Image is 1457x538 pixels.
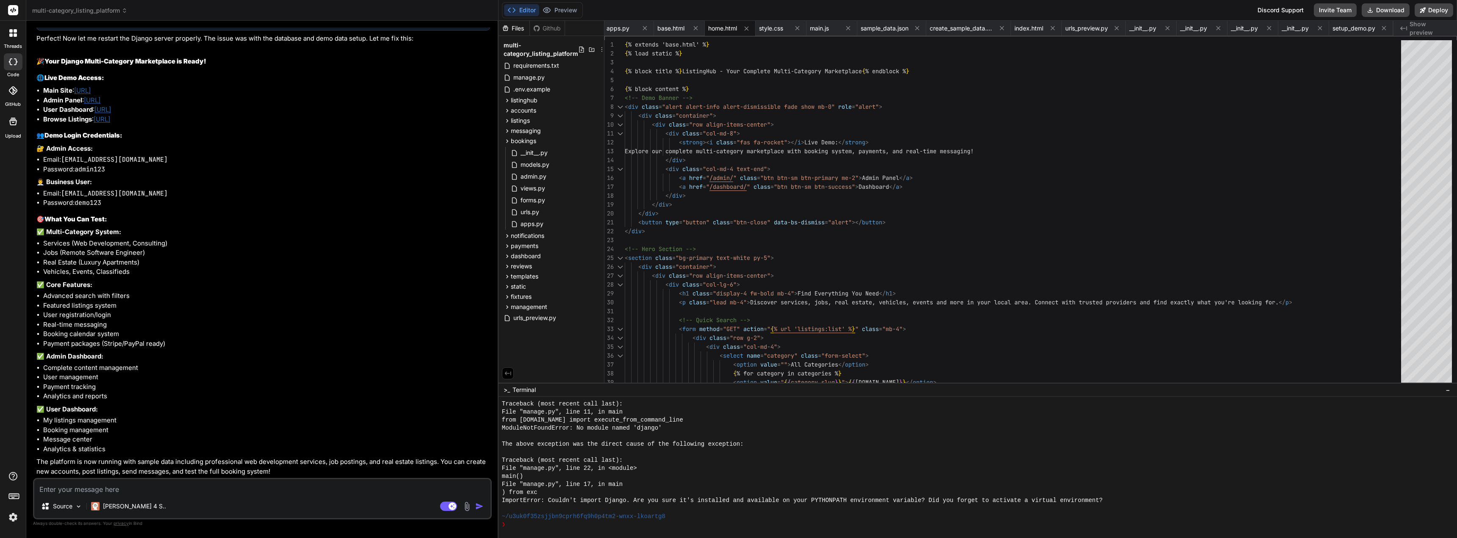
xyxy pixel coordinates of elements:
[709,290,713,297] span: =
[709,138,713,146] span: i
[604,67,614,76] div: 4
[44,57,206,65] strong: Your Django Multi-Category Marketplace is Ready!
[615,102,626,111] div: Click to collapse the range.
[906,67,909,75] span: }
[75,503,82,510] img: Pick Models
[682,130,699,137] span: class
[679,183,682,190] span: <
[686,85,689,93] span: }
[604,271,614,280] div: 27
[43,267,490,277] li: Vehicles, Events, Classifieds
[604,236,614,245] div: 23
[676,112,713,119] span: "container"
[638,210,645,217] span: </
[43,96,82,104] strong: Admin Panel
[625,41,628,48] span: {
[638,112,642,119] span: <
[767,165,770,173] span: >
[625,103,628,110] span: <
[604,182,614,191] div: 17
[672,192,682,199] span: div
[1014,24,1043,33] span: index.html
[669,201,672,208] span: >
[1362,3,1410,17] button: Download
[604,174,614,182] div: 16
[61,155,168,164] code: [EMAIL_ADDRESS][DOMAIN_NAME]
[1180,24,1207,33] span: __init__.py
[604,58,614,67] div: 3
[713,112,716,119] span: >
[615,129,626,138] div: Click to collapse the range.
[36,131,490,141] h3: 👥
[520,207,540,217] span: urls.py
[5,132,21,140] label: Upload
[44,74,104,82] strong: Live Demo Access:
[655,112,672,119] span: class
[625,245,696,253] span: <!-- Hero Section -->
[504,4,539,16] button: Editor
[1444,383,1452,397] button: −
[512,61,560,71] span: requirements.txt
[760,174,859,182] span: "btn btn-sm btn-primary me-2"
[706,41,709,48] span: }
[625,227,632,235] span: </
[5,101,21,108] label: GitHub
[638,218,642,226] span: <
[511,116,530,125] span: listings
[43,105,93,113] strong: User Dashboard
[770,121,774,128] span: >
[828,218,852,226] span: "alert"
[774,183,855,190] span: "btn btn-sm btn-success"
[703,138,709,146] span: ><
[36,34,490,44] p: Perfect! Now let me restart the Django server properly. The issue was with the database and demo ...
[1282,24,1309,33] span: __init__.py
[604,218,614,227] div: 21
[43,115,92,123] strong: Browse Listings
[625,147,740,155] span: Explore our complete multi-categor
[642,218,662,226] span: button
[699,281,703,288] span: =
[862,174,899,182] span: Admin Panel
[604,76,614,85] div: 5
[852,103,855,110] span: =
[604,102,614,111] div: 8
[615,254,626,262] div: Click to collapse the range.
[699,165,703,173] span: =
[604,138,614,147] div: 12
[774,218,825,226] span: data-bs-dismiss
[520,195,546,205] span: forms.py
[909,174,913,182] span: >
[865,138,869,146] span: >
[679,218,682,226] span: =
[655,254,672,262] span: class
[703,130,737,137] span: "col-md-8"
[716,138,733,146] span: class
[511,96,537,105] span: listinghub
[632,227,642,235] span: div
[625,254,628,262] span: <
[511,262,532,270] span: reviews
[94,115,110,123] a: [URL]
[511,106,536,115] span: accounts
[665,130,669,137] span: <
[628,254,652,262] span: section
[504,41,578,58] span: multi-category_listing_platform
[1129,24,1156,33] span: __init__.py
[625,85,628,93] span: {
[798,290,879,297] span: Find Everything You Need
[862,218,882,226] span: button
[804,138,838,146] span: Live Demo:
[7,71,19,78] label: code
[713,290,794,297] span: "display-4 fw-bold mb-4"
[36,178,92,186] strong: 👨‍💼 Business User:
[892,290,896,297] span: >
[539,4,581,16] button: Preview
[625,67,628,75] span: {
[770,183,774,190] span: =
[708,24,737,33] span: home.html
[625,94,692,102] span: <!-- Demo Banner -->
[740,147,909,155] span: y marketplace with booking system, payments, and r
[604,120,614,129] div: 10
[642,103,659,110] span: class
[770,325,774,333] span: {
